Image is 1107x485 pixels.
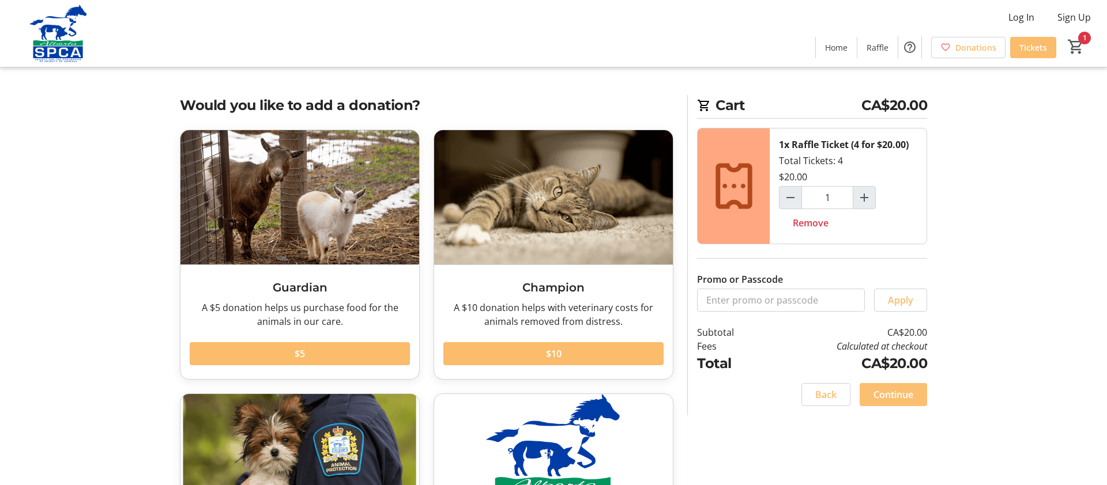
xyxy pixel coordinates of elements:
span: Log In [1008,10,1034,24]
button: Sign Up [1048,8,1100,26]
span: Raffle [867,41,888,54]
button: $5 [190,342,410,365]
td: CA$20.00 [764,325,927,339]
img: Guardian [180,130,419,264]
span: Remove [793,216,829,230]
input: Raffle Ticket (4 for $20.00) Quantity [801,186,853,209]
span: Donations [955,41,996,54]
span: Apply [888,293,913,307]
h3: Guardian [190,279,410,296]
span: Continue [873,388,913,401]
img: Alberta SPCA's Logo [7,5,110,62]
td: CA$20.00 [764,353,927,374]
a: Raffle [857,37,898,58]
span: $10 [546,347,562,361]
span: Back [815,388,837,401]
div: 1x Raffle Ticket (4 for $20.00) [779,138,909,151]
div: A $10 donation helps with veterinary costs for animals removed from distress. [443,301,664,328]
td: Fees [697,339,764,353]
span: CA$20.00 [861,95,927,116]
input: Enter promo or passcode [697,289,865,312]
button: Log In [999,8,1044,26]
h2: Would you like to add a donation? [180,95,673,116]
button: $10 [443,342,664,365]
a: Home [816,37,857,58]
td: Total [697,353,764,374]
h3: Champion [443,279,664,296]
button: Continue [860,383,927,406]
h2: Cart [697,95,927,119]
label: Promo or Passcode [697,272,783,286]
td: Calculated at checkout [764,339,927,353]
button: Back [801,383,850,406]
span: Tickets [1019,41,1047,54]
button: Increment by one [853,187,875,209]
span: $5 [295,347,305,361]
button: Remove [779,211,842,234]
button: Cart [1065,36,1086,57]
span: Home [825,41,848,54]
a: Tickets [1010,37,1056,58]
span: Sign Up [1057,10,1091,24]
td: Subtotal [697,325,764,339]
button: Help [898,36,921,59]
img: Champion [434,130,673,264]
div: A $5 donation helps us purchase food for the animals in our care. [190,301,410,328]
div: $20.00 [779,170,807,184]
a: Donations [931,37,1006,58]
button: Apply [874,289,927,312]
button: Decrement by one [780,187,801,209]
div: Total Tickets: 4 [770,128,927,244]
